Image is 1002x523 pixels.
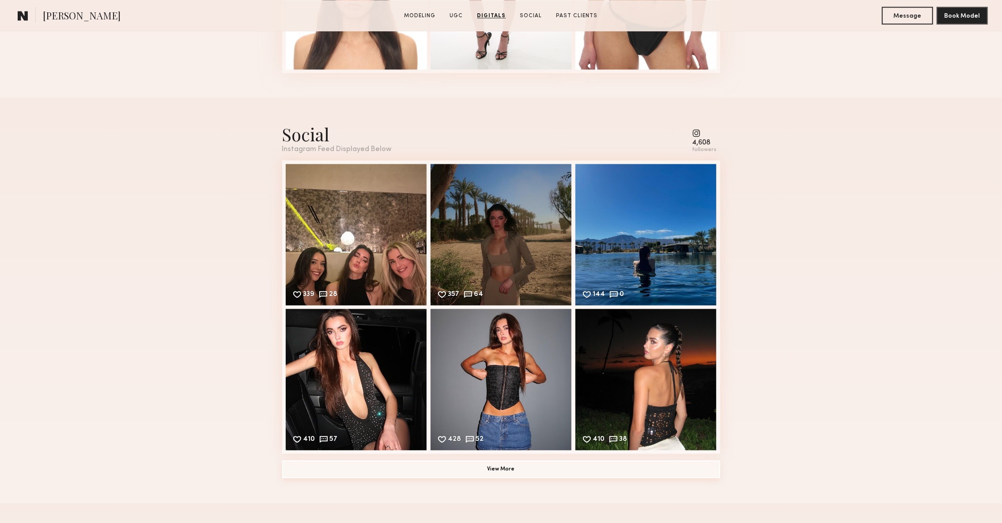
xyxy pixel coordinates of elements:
[401,12,439,20] a: Modeling
[474,12,510,20] a: Digitals
[553,12,601,20] a: Past Clients
[937,11,988,19] a: Book Model
[303,436,315,444] div: 410
[937,7,988,24] button: Book Model
[476,436,484,444] div: 52
[329,291,338,299] div: 28
[282,460,720,478] button: View More
[282,122,392,146] div: Social
[593,291,605,299] div: 144
[692,140,717,146] div: 4,608
[620,291,624,299] div: 0
[448,291,460,299] div: 357
[593,436,605,444] div: 410
[692,147,717,153] div: followers
[282,146,392,153] div: Instagram Feed Displayed Below
[474,291,484,299] div: 64
[517,12,546,20] a: Social
[43,9,121,24] span: [PERSON_NAME]
[303,291,315,299] div: 339
[882,7,933,24] button: Message
[330,436,338,444] div: 57
[446,12,467,20] a: UGC
[448,436,461,444] div: 428
[620,436,628,444] div: 38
